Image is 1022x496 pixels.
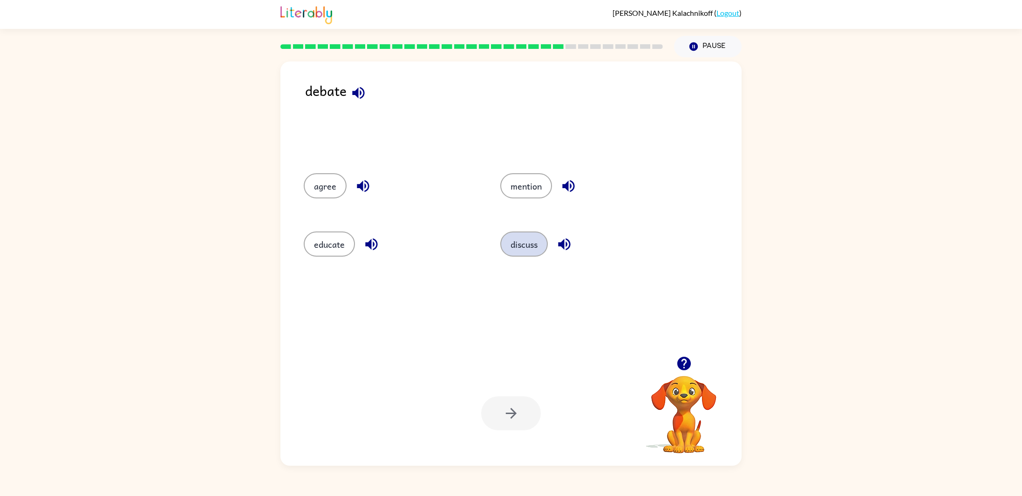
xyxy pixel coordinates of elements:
[674,36,742,57] button: Pause
[613,8,742,17] div: ( )
[637,361,730,455] video: Your browser must support playing .mp4 files to use Literably. Please try using another browser.
[305,80,742,155] div: debate
[280,4,332,24] img: Literably
[304,231,355,257] button: educate
[716,8,739,17] a: Logout
[500,173,552,198] button: mention
[613,8,714,17] span: [PERSON_NAME] Kalachnikoff
[500,231,548,257] button: discuss
[304,173,347,198] button: agree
